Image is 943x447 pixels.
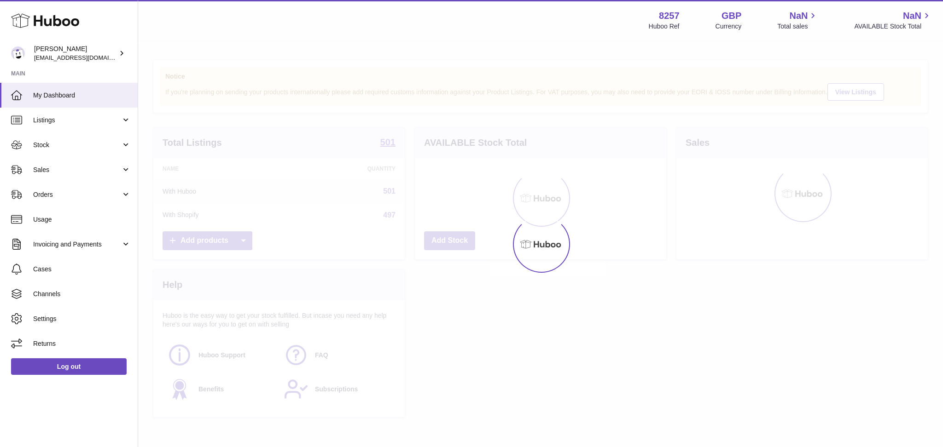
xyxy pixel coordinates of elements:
a: NaN AVAILABLE Stock Total [854,10,932,31]
span: Orders [33,190,121,199]
span: Stock [33,141,121,149]
div: [PERSON_NAME] [34,45,117,62]
a: Log out [11,358,127,375]
span: Usage [33,215,131,224]
span: My Dashboard [33,91,131,100]
div: Huboo Ref [649,22,680,31]
span: Sales [33,166,121,174]
span: Invoicing and Payments [33,240,121,249]
span: Total sales [777,22,818,31]
a: NaN Total sales [777,10,818,31]
span: Cases [33,265,131,274]
span: Channels [33,290,131,298]
strong: GBP [722,10,741,22]
span: Settings [33,315,131,323]
span: NaN [903,10,921,22]
span: AVAILABLE Stock Total [854,22,932,31]
span: Returns [33,339,131,348]
img: don@skinsgolf.com [11,46,25,60]
span: [EMAIL_ADDRESS][DOMAIN_NAME] [34,54,135,61]
div: Currency [716,22,742,31]
span: Listings [33,116,121,125]
span: NaN [789,10,808,22]
strong: 8257 [659,10,680,22]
